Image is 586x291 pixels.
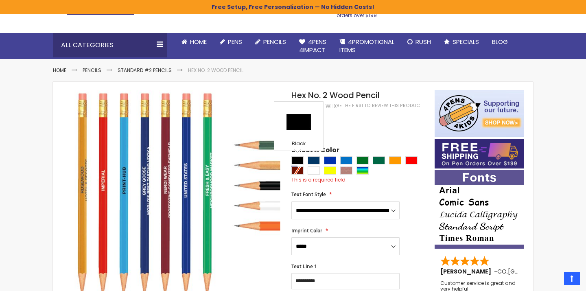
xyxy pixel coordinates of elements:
[333,33,401,59] a: 4PROMOTIONALITEMS
[508,267,568,276] span: [GEOGRAPHIC_DATA]
[291,191,326,198] span: Text Font Style
[291,177,426,183] div: This is a required field.
[175,33,213,51] a: Home
[435,170,524,249] img: font-personalization-examples
[291,146,339,157] span: Select A Color
[415,37,431,46] span: Rush
[308,166,320,175] div: White
[437,33,485,51] a: Specials
[291,90,380,101] span: Hex No. 2 Wood Pencil
[83,67,101,74] a: Pencils
[453,37,479,46] span: Specials
[276,140,321,149] div: Black
[435,139,524,168] img: Free shipping on orders over $199
[118,67,172,74] a: Standard #2 Pencils
[440,267,494,276] span: [PERSON_NAME]
[356,156,369,164] div: Green
[249,33,293,51] a: Pencils
[519,269,586,291] iframe: Google Customer Reviews
[405,156,418,164] div: Red
[340,156,352,164] div: Blue Light
[389,156,401,164] div: Orange
[299,37,326,54] span: 4Pens 4impact
[401,33,437,51] a: Rush
[293,33,333,59] a: 4Pens4impact
[340,166,352,175] div: Natural
[213,33,249,51] a: Pens
[492,37,508,46] span: Blog
[497,267,507,276] span: CO
[373,156,385,164] div: Dark Green
[324,166,336,175] div: Yellow
[494,267,568,276] span: - ,
[263,37,286,46] span: Pencils
[53,33,167,57] div: All Categories
[435,90,524,137] img: 4pens 4 kids
[291,227,322,234] span: Imprint Color
[291,263,317,270] span: Text Line 1
[190,37,207,46] span: Home
[485,33,514,51] a: Blog
[228,37,242,46] span: Pens
[324,156,336,164] div: Blue
[53,67,66,74] a: Home
[308,156,320,164] div: Navy Blue
[337,103,422,109] a: Be the first to review this product
[188,67,243,74] li: Hex No. 2 Wood Pencil
[291,156,304,164] div: Black
[339,37,394,54] span: 4PROMOTIONAL ITEMS
[356,166,369,175] div: Assorted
